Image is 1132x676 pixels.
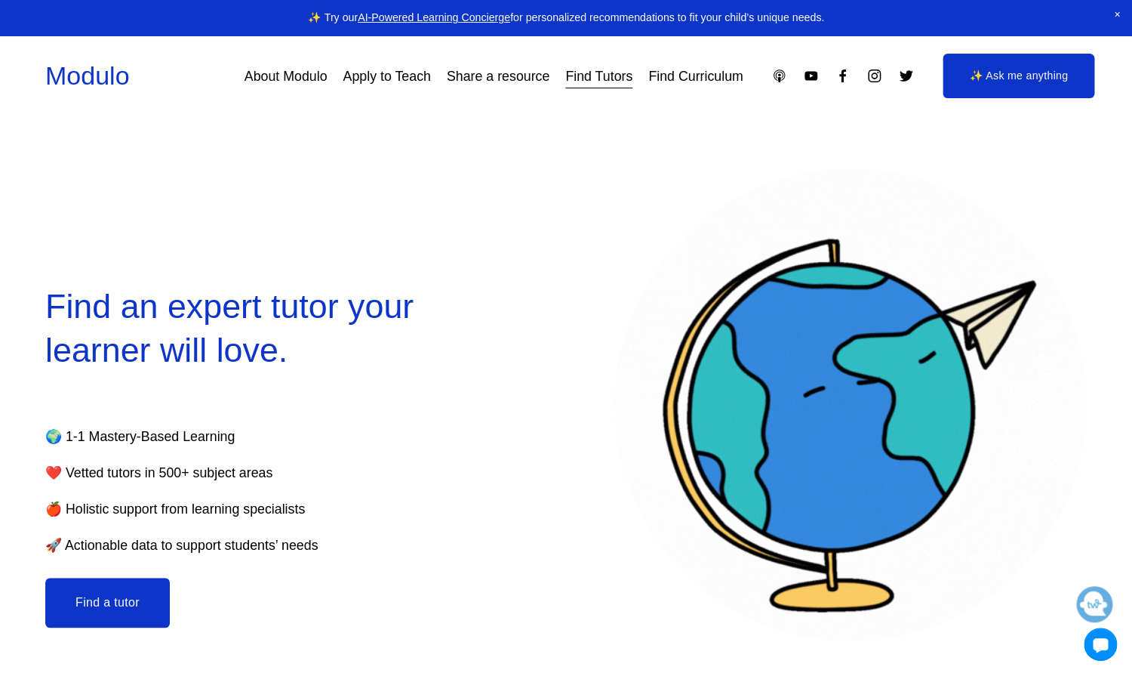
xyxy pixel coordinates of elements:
a: Find Curriculum [648,63,743,90]
a: Instagram [866,68,882,84]
a: Twitter [898,68,914,84]
button: Find a tutor [45,578,170,628]
a: About Modulo [245,63,328,90]
p: ❤️ Vetted tutors in 500+ subject areas [45,461,475,485]
p: 🌍 1-1 Mastery-Based Learning [45,424,475,449]
p: 🍎 Holistic support from learning specialists [45,497,475,521]
a: Apply to Teach [343,63,430,90]
a: ✨ Ask me anything [943,54,1095,99]
a: Facebook [835,68,851,84]
a: Share a resource [447,63,549,90]
h2: Find an expert tutor your learner will love. [45,284,518,372]
a: Modulo [45,61,130,90]
a: AI-Powered Learning Concierge [358,11,510,23]
a: Find Tutors [565,63,632,90]
p: 🚀 Actionable data to support students’ needs [45,533,475,557]
a: Apple Podcasts [771,68,787,84]
a: YouTube [803,68,819,84]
